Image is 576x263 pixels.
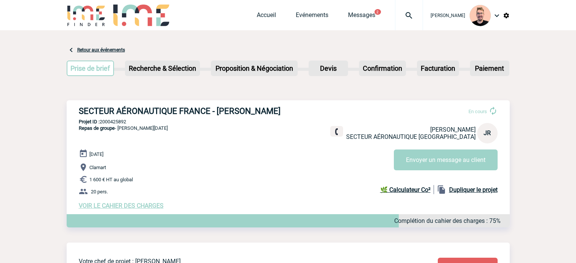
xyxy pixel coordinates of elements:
p: 2000425892 [67,119,510,124]
span: Repas de groupe [79,125,115,131]
span: 1 600 € HT au global [89,177,133,182]
span: 20 pers. [91,189,108,195]
p: Devis [309,61,347,75]
p: Facturation [418,61,458,75]
span: [PERSON_NAME] [431,13,465,18]
a: 🌿 Calculateur Co² [380,185,434,194]
b: 🌿 Calculateur Co² [380,186,431,193]
span: - [PERSON_NAME][DATE] [79,125,168,131]
p: Recherche & Sélection [126,61,199,75]
button: 2 [375,9,381,15]
img: IME-Finder [67,5,106,26]
img: fixe.png [333,128,340,135]
a: Messages [348,11,375,22]
b: Dupliquer le projet [449,186,498,193]
a: VOIR LE CAHIER DES CHARGES [79,202,164,209]
p: Prise de brief [67,61,114,75]
span: SECTEUR AÉRONAUTIQUE [GEOGRAPHIC_DATA] [346,133,476,140]
span: En cours [468,109,487,114]
p: Proposition & Négociation [212,61,297,75]
span: JR [484,129,491,137]
span: [DATE] [89,151,103,157]
b: Projet ID : [79,119,100,124]
button: Envoyer un message au client [394,149,498,170]
a: Retour aux événements [77,47,125,53]
span: [PERSON_NAME] [430,126,476,133]
img: file_copy-black-24dp.png [437,185,446,194]
a: Evénements [296,11,328,22]
p: Paiement [471,61,509,75]
a: Accueil [257,11,276,22]
h3: SECTEUR AÉRONAUTIQUE FRANCE - [PERSON_NAME] [79,106,306,116]
img: 129741-1.png [470,5,491,26]
p: Confirmation [360,61,405,75]
span: Clamart [89,165,106,170]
